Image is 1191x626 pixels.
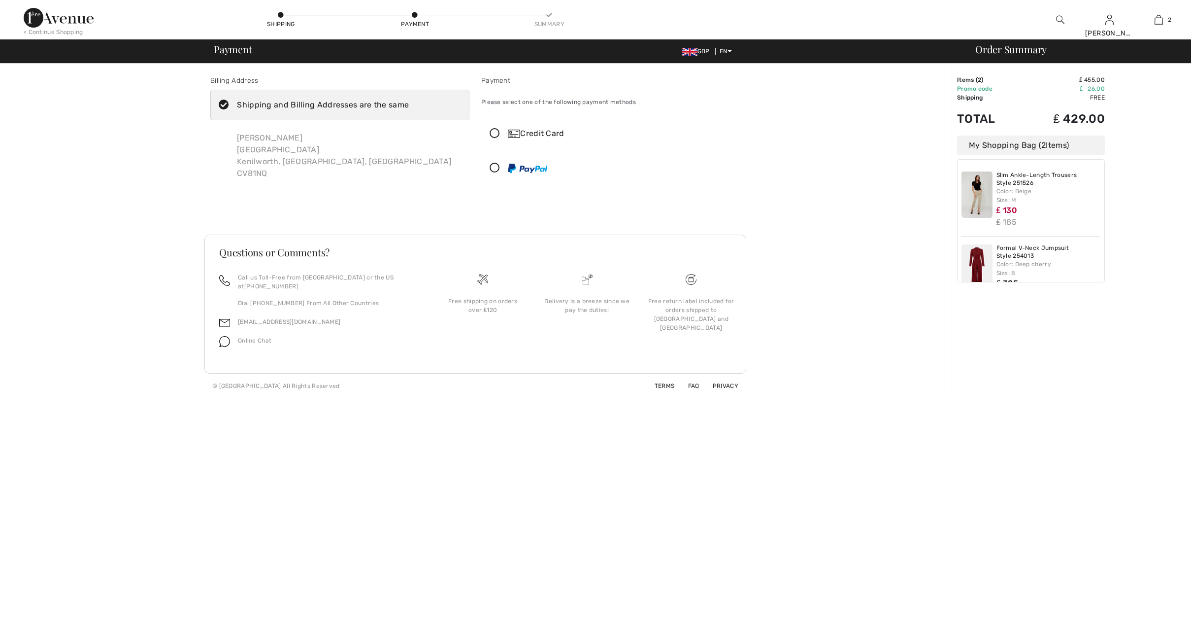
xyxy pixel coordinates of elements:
a: [PHONE_NUMBER] [244,283,298,290]
div: Billing Address [210,75,469,86]
div: Order Summary [963,44,1185,54]
div: Payment [400,20,430,29]
div: Please select one of the following payment methods [481,90,740,114]
div: Credit Card [508,128,733,139]
span: ₤ 325 [996,278,1018,288]
img: chat [219,336,230,347]
div: Delivery is a breeze since we pay the duties! [543,297,631,314]
td: Free [1020,93,1105,102]
img: search the website [1056,14,1064,26]
img: Free shipping on orders over &#8356;120 [477,274,488,285]
img: PayPal [508,164,547,173]
img: Slim Ankle-Length Trousers Style 251526 [961,172,992,218]
s: ₤ 185 [996,217,1017,227]
img: My Bag [1155,14,1163,26]
span: 2 [1168,15,1171,24]
a: 2 [1134,14,1183,26]
a: [EMAIL_ADDRESS][DOMAIN_NAME] [238,318,340,325]
p: Dial [PHONE_NUMBER] From All Other Countries [238,299,419,308]
img: 1ère Avenue [24,8,94,28]
img: Delivery is a breeze since we pay the duties! [582,274,593,285]
img: My Info [1105,14,1114,26]
img: Formal V-Neck Jumpsuit Style 254013 [961,244,992,291]
td: Shipping [957,93,1020,102]
a: FAQ [676,383,699,389]
h3: Questions or Comments? [219,247,731,257]
div: Color: Deep cherry Size: 8 [996,260,1101,278]
div: Free return label included for orders shipped to [GEOGRAPHIC_DATA] and [GEOGRAPHIC_DATA] [647,297,735,332]
span: Online Chat [238,337,271,344]
a: Slim Ankle-Length Trousers Style 251526 [996,172,1101,187]
div: < Continue Shopping [24,28,83,36]
div: © [GEOGRAPHIC_DATA] All Rights Reserved [212,382,340,390]
td: Promo code [957,84,1020,93]
td: ₤ -26.00 [1020,84,1105,93]
a: Privacy [701,383,738,389]
img: Free shipping on orders over &#8356;120 [686,274,696,285]
div: Free shipping on orders over ₤120 [438,297,527,314]
img: call [219,275,230,286]
div: Summary [534,20,564,29]
span: GBP [682,48,714,55]
td: ₤ 429.00 [1020,102,1105,136]
td: Items ( ) [957,75,1020,84]
p: Call us Toll-Free from [GEOGRAPHIC_DATA] or the US at [238,273,419,291]
a: Formal V-Neck Jumpsuit Style 254013 [996,244,1101,260]
span: 2 [1041,140,1046,150]
div: Payment [481,75,740,86]
div: Shipping [266,20,296,29]
td: Total [957,102,1020,136]
span: 2 [978,76,981,83]
span: EN [720,48,732,55]
td: ₤ 455.00 [1020,75,1105,84]
span: Payment [214,44,252,54]
div: Color: Beige Size: M [996,187,1101,205]
a: Terms [643,383,675,389]
div: [PERSON_NAME] [1085,28,1133,38]
img: Credit Card [508,130,520,138]
div: [PERSON_NAME] [GEOGRAPHIC_DATA] Kenilworth, [GEOGRAPHIC_DATA], [GEOGRAPHIC_DATA] CV81NQ [229,124,459,187]
img: UK Pound [682,48,697,56]
div: My Shopping Bag ( Items) [957,136,1105,155]
div: Shipping and Billing Addresses are the same [237,99,409,111]
a: Sign In [1105,15,1114,24]
span: ₤ 130 [996,206,1017,215]
img: email [219,317,230,328]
